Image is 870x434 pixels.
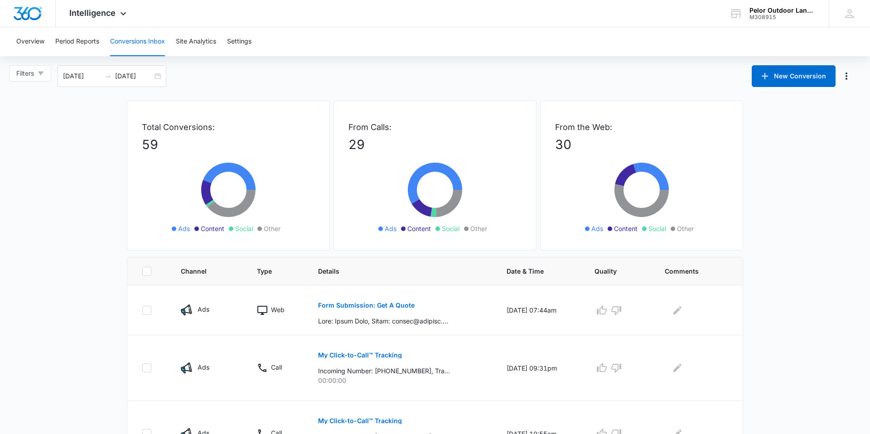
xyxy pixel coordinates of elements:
span: Date & Time [507,266,560,276]
button: Form Submission: Get A Quote [318,294,415,316]
span: Filters [16,68,34,78]
button: Filters [9,65,51,82]
span: Quality [594,266,629,276]
p: Ads [198,362,209,372]
span: Intelligence [69,8,116,18]
button: Period Reports [55,27,99,56]
span: Details [318,266,471,276]
td: [DATE] 09:31pm [496,335,584,401]
span: Channel [181,266,222,276]
p: Lore: Ipsum Dolo, Sitam: consec@adipisc.eli, Seddo: 3857087034, Eiusmod: 1812 Temporin Utlabo, , ... [318,316,450,326]
button: New Conversion [752,65,836,87]
button: My Click-to-Call™ Tracking [318,344,402,366]
button: Settings [227,27,251,56]
p: Total Conversions: [142,121,315,133]
button: Edit Comments [670,361,685,375]
p: Incoming Number: [PHONE_NUMBER], Tracking Number: [PHONE_NUMBER], Ring To: [PHONE_NUMBER], Caller... [318,366,450,376]
span: Ads [178,224,190,233]
button: Overview [16,27,44,56]
span: Type [257,266,283,276]
span: Other [677,224,694,233]
div: account name [749,7,816,14]
button: My Click-to-Call™ Tracking [318,410,402,432]
button: Manage Numbers [839,69,854,83]
p: 30 [555,135,728,154]
span: Ads [591,224,603,233]
span: to [104,72,111,80]
p: My Click-to-Call™ Tracking [318,418,402,424]
button: Conversions Inbox [110,27,165,56]
span: Social [648,224,666,233]
p: From Calls: [348,121,522,133]
span: Content [201,224,224,233]
span: Social [235,224,253,233]
span: Content [614,224,638,233]
span: Comments [665,266,715,276]
p: Call [271,362,282,372]
span: Social [442,224,459,233]
button: Site Analytics [176,27,216,56]
p: 59 [142,135,315,154]
p: Web [271,305,285,314]
button: Edit Comments [670,303,685,318]
span: Other [470,224,487,233]
p: Form Submission: Get A Quote [318,302,415,309]
span: Other [264,224,280,233]
input: End date [115,71,153,81]
span: Ads [385,224,396,233]
p: 00:00:00 [318,376,484,385]
p: Ads [198,304,209,314]
span: Content [407,224,431,233]
input: Start date [63,71,101,81]
p: My Click-to-Call™ Tracking [318,352,402,358]
span: swap-right [104,72,111,80]
td: [DATE] 07:44am [496,285,584,335]
p: From the Web: [555,121,728,133]
p: 29 [348,135,522,154]
div: account id [749,14,816,20]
